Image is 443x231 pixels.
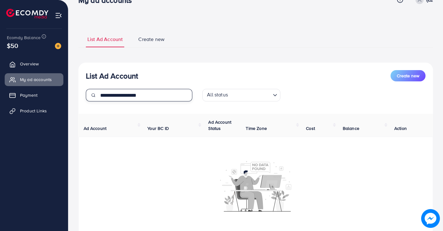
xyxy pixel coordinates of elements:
span: Overview [20,61,39,67]
span: Create new [138,36,165,43]
a: Overview [5,58,63,70]
span: My ad accounts [20,76,52,83]
img: menu [55,12,62,19]
span: Balance [343,125,359,131]
span: Ad Account Status [208,119,231,131]
span: List Ad Account [87,36,123,43]
a: Payment [5,89,63,101]
img: image [421,209,440,228]
div: Search for option [202,89,280,101]
span: All status [206,90,229,100]
span: Action [394,125,407,131]
span: Cost [306,125,315,131]
img: No account [220,160,291,212]
span: Ecomdy Balance [7,34,41,41]
span: Ad Account [84,125,107,131]
span: Product Links [20,108,47,114]
a: My ad accounts [5,73,63,86]
span: Payment [20,92,37,98]
a: Product Links [5,105,63,117]
span: Time Zone [246,125,267,131]
input: Search for option [230,90,270,100]
img: image [55,43,61,49]
img: logo [6,9,48,18]
span: Your BC ID [147,125,169,131]
button: Create new [391,70,426,81]
span: Create new [397,73,419,79]
span: $50 [7,41,18,50]
h3: List Ad Account [86,71,138,80]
